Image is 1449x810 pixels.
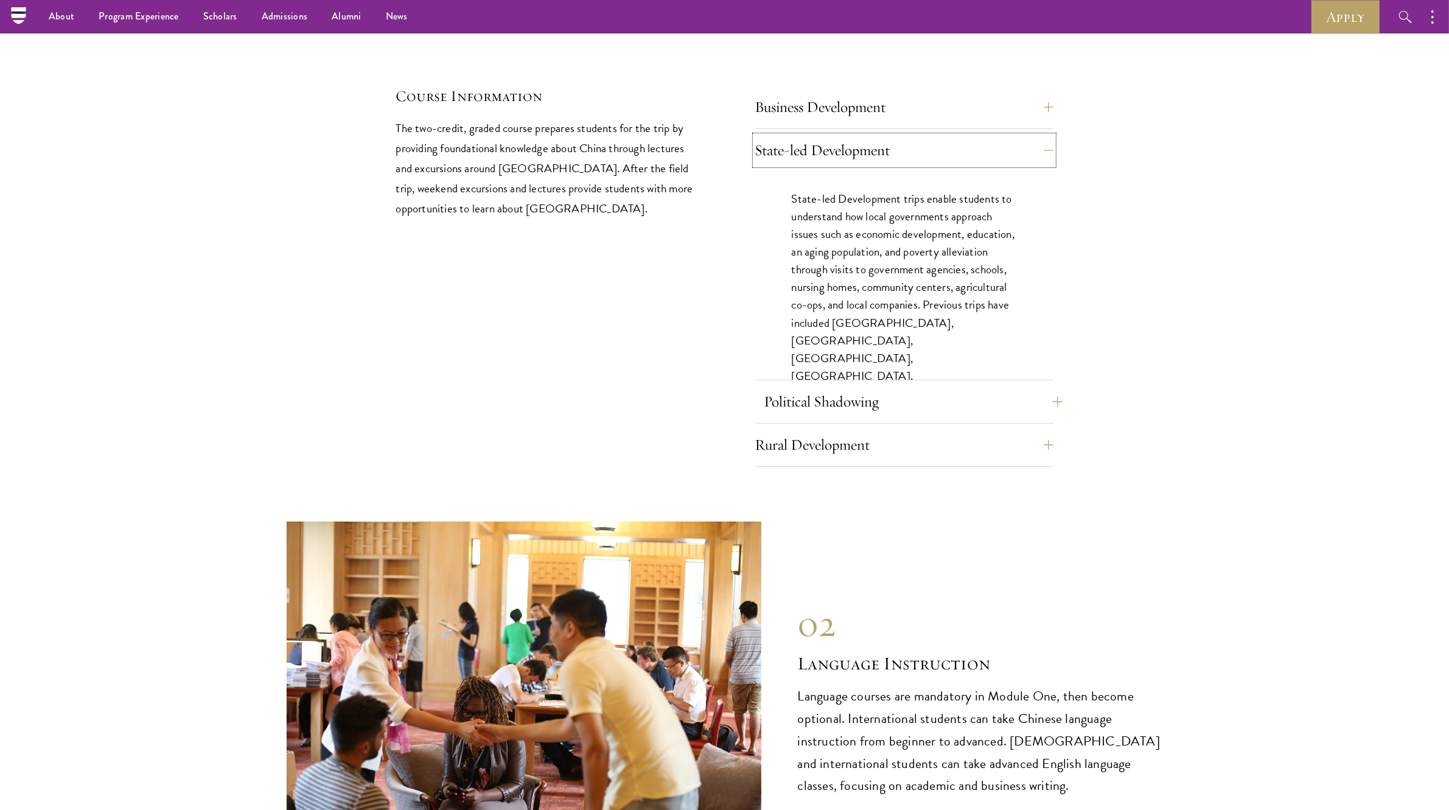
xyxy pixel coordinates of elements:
button: Rural Development [755,430,1053,459]
button: Political Shadowing [764,387,1063,416]
button: State-led Development [755,136,1053,165]
h5: Course Information [396,86,694,106]
p: The two-credit, graded course prepares students for the trip by providing foundational knowledge ... [396,118,694,218]
p: State-led Development trips enable students to understand how local governments approach issues s... [792,190,1017,420]
p: Language courses are mandatory in Module One, then become optional. International students can ta... [798,685,1163,798]
button: Business Development [755,93,1053,122]
h2: Language Instruction [798,652,1163,676]
div: 02 [798,602,1163,646]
